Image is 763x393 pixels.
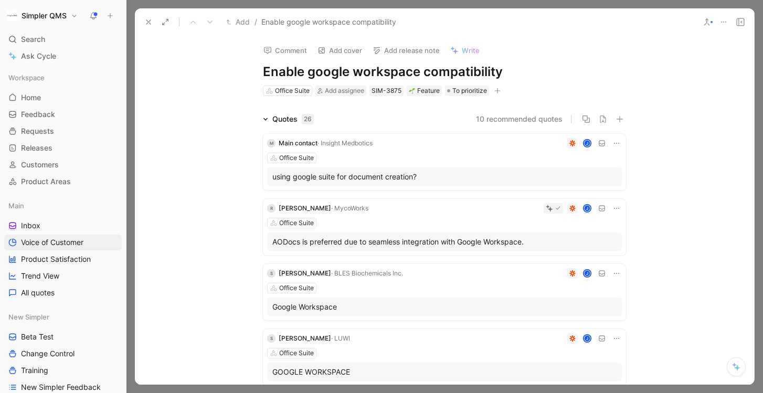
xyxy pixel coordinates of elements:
[267,269,275,278] div: S
[331,269,403,277] span: · BLES Biochemicals Inc.
[584,205,591,212] div: J
[584,335,591,342] div: J
[267,139,275,147] div: M
[4,48,122,64] a: Ask Cycle
[4,235,122,250] a: Voice of Customer
[4,123,122,139] a: Requests
[21,126,54,136] span: Requests
[584,140,591,147] div: J
[272,301,617,313] div: Google Workspace
[4,198,122,301] div: MainInboxVoice of CustomerProduct SatisfactionTrend ViewAll quotes
[21,176,71,187] span: Product Areas
[302,114,314,124] div: 26
[21,288,55,298] span: All quotes
[8,200,24,211] span: Main
[255,16,257,28] span: /
[272,171,617,183] div: using google suite for document creation?
[4,70,122,86] div: Workspace
[272,113,314,125] div: Quotes
[445,86,489,96] div: To prioritize
[584,270,591,277] div: J
[372,86,401,96] div: SIM-3875
[4,8,80,23] button: Simpler QMSSimpler QMS
[4,363,122,378] a: Training
[4,174,122,189] a: Product Areas
[279,348,314,358] div: Office Suite
[462,46,480,55] span: Write
[279,334,331,342] span: [PERSON_NAME]
[272,366,617,378] div: GOOGLE WORKSPACE
[21,92,41,103] span: Home
[275,86,310,96] div: Office Suite
[21,332,54,342] span: Beta Test
[4,346,122,362] a: Change Control
[331,204,368,212] span: · MycoWorks
[4,309,122,325] div: New Simpler
[21,160,59,170] span: Customers
[407,86,442,96] div: 🌱Feature
[21,382,101,392] span: New Simpler Feedback
[409,86,440,96] div: Feature
[21,237,83,248] span: Voice of Customer
[263,63,626,80] h1: Enable google workspace compatibility
[279,283,314,293] div: Office Suite
[21,271,59,281] span: Trend View
[272,236,617,248] div: AODocs is preferred due to seamless integration with Google Workspace.
[325,87,364,94] span: Add assignee
[8,72,45,83] span: Workspace
[21,33,45,46] span: Search
[279,153,314,163] div: Office Suite
[21,365,48,376] span: Training
[4,218,122,233] a: Inbox
[279,269,331,277] span: [PERSON_NAME]
[8,312,49,322] span: New Simpler
[446,43,484,58] button: Write
[279,139,317,147] span: Main contact
[7,10,17,21] img: Simpler QMS
[4,285,122,301] a: All quotes
[313,43,367,58] button: Add cover
[259,113,318,125] div: Quotes26
[21,109,55,120] span: Feedback
[4,157,122,173] a: Customers
[409,88,415,94] img: 🌱
[368,43,444,58] button: Add release note
[21,254,91,264] span: Product Satisfaction
[21,348,75,359] span: Change Control
[259,43,312,58] button: Comment
[4,90,122,105] a: Home
[317,139,373,147] span: · Insight Medbotics
[4,107,122,122] a: Feedback
[331,334,350,342] span: · LUWI
[4,251,122,267] a: Product Satisfaction
[4,329,122,345] a: Beta Test
[267,334,275,343] div: S
[279,218,314,228] div: Office Suite
[21,220,40,231] span: Inbox
[4,140,122,156] a: Releases
[261,16,396,28] span: Enable google workspace compatibility
[4,268,122,284] a: Trend View
[4,198,122,214] div: Main
[267,204,275,213] div: R
[21,50,56,62] span: Ask Cycle
[476,113,563,125] button: 10 recommended quotes
[279,204,331,212] span: [PERSON_NAME]
[452,86,487,96] span: To prioritize
[4,31,122,47] div: Search
[22,11,67,20] h1: Simpler QMS
[21,143,52,153] span: Releases
[224,16,252,28] button: Add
